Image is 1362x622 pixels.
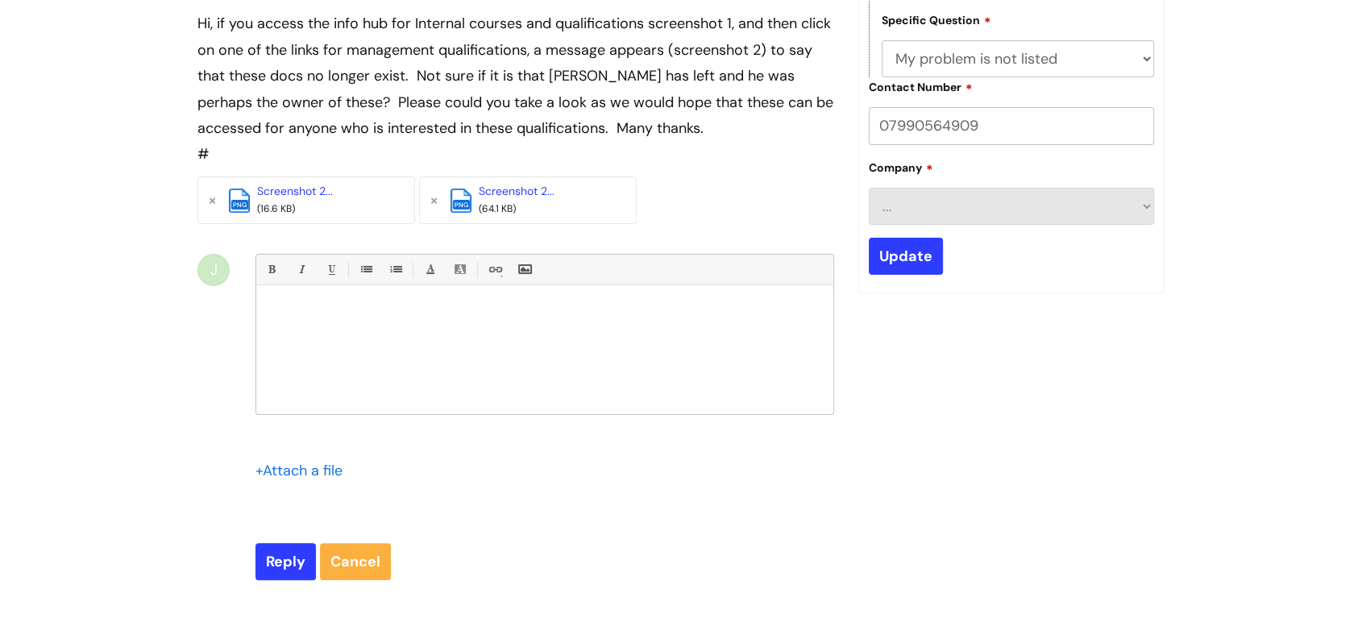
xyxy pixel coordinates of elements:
[479,201,608,218] div: (64.1 KB)
[255,458,352,483] div: Attach a file
[320,543,391,580] a: Cancel
[514,259,534,280] a: Insert Image...
[869,159,933,175] label: Company
[453,200,470,209] span: png
[257,201,386,218] div: (16.6 KB)
[450,259,470,280] a: Back Color
[869,238,943,275] input: Update
[484,259,505,280] a: Link
[882,11,991,27] label: Specific Question
[869,78,973,94] label: Contact Number
[257,184,333,198] a: Screenshot 2...
[355,259,376,280] a: • Unordered List (Ctrl-Shift-7)
[197,10,834,167] div: #
[255,543,316,580] input: Reply
[385,259,405,280] a: 1. Ordered List (Ctrl-Shift-8)
[261,259,281,280] a: Bold (Ctrl-B)
[231,200,248,209] span: png
[420,259,440,280] a: Font Color
[197,254,230,286] div: J
[479,184,554,198] a: Screenshot 2...
[321,259,341,280] a: Underline(Ctrl-U)
[197,10,834,141] div: Hi, if you access the info hub for Internal courses and qualifications screenshot 1, and then cli...
[291,259,311,280] a: Italic (Ctrl-I)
